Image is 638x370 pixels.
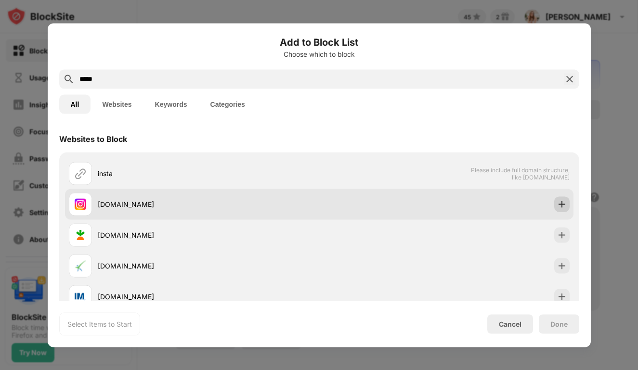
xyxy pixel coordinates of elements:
[470,166,570,180] span: Please include full domain structure, like [DOMAIN_NAME]
[98,168,319,179] div: insta
[75,167,86,179] img: url.svg
[59,94,91,114] button: All
[75,229,86,241] img: favicons
[59,35,579,49] h6: Add to Block List
[67,319,132,329] div: Select Items to Start
[564,73,575,85] img: search-close
[98,261,319,271] div: [DOMAIN_NAME]
[75,260,86,271] img: favicons
[63,73,75,85] img: search.svg
[91,94,143,114] button: Websites
[143,94,199,114] button: Keywords
[98,230,319,240] div: [DOMAIN_NAME]
[499,320,521,328] div: Cancel
[550,320,568,328] div: Done
[75,291,86,302] img: favicons
[59,50,579,58] div: Choose which to block
[59,134,127,143] div: Websites to Block
[199,94,257,114] button: Categories
[75,198,86,210] img: favicons
[98,199,319,209] div: [DOMAIN_NAME]
[98,292,319,302] div: [DOMAIN_NAME]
